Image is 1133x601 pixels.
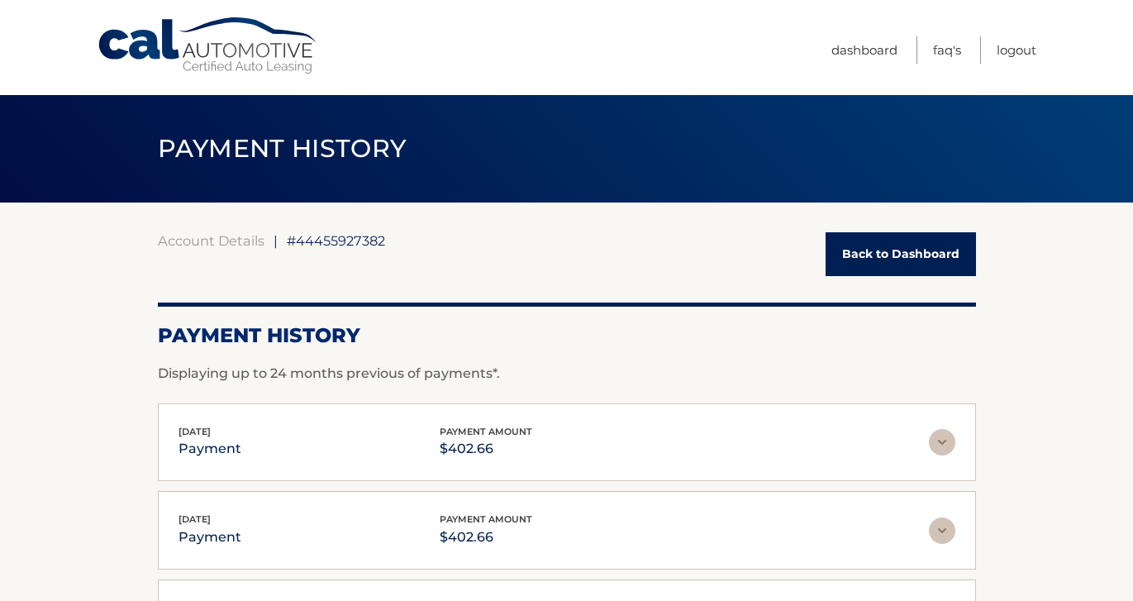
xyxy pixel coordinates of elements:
[179,513,211,525] span: [DATE]
[440,526,532,549] p: $402.66
[158,323,976,348] h2: Payment History
[933,36,961,64] a: FAQ's
[97,17,320,75] a: Cal Automotive
[929,518,955,544] img: accordion-rest.svg
[831,36,897,64] a: Dashboard
[274,232,278,249] span: |
[158,364,976,384] p: Displaying up to 24 months previous of payments*.
[158,232,264,249] a: Account Details
[440,437,532,460] p: $402.66
[440,513,532,525] span: payment amount
[440,426,532,437] span: payment amount
[826,232,976,276] a: Back to Dashboard
[179,437,241,460] p: payment
[179,526,241,549] p: payment
[158,133,407,164] span: PAYMENT HISTORY
[997,36,1036,64] a: Logout
[287,232,385,249] span: #44455927382
[929,429,955,456] img: accordion-rest.svg
[179,426,211,437] span: [DATE]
